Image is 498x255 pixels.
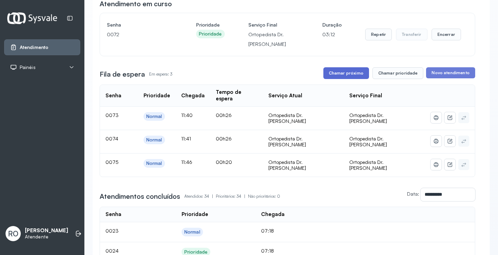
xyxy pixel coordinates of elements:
[216,136,232,141] span: 00h26
[349,159,387,171] span: Ortopedista Dr. [PERSON_NAME]
[261,228,274,234] span: 07:18
[396,29,427,40] button: Transferir
[105,228,119,234] span: 0023
[212,194,213,199] span: |
[181,92,205,99] div: Chegada
[144,92,170,99] div: Prioridade
[105,92,121,99] div: Senha
[146,137,162,143] div: Normal
[244,194,245,199] span: |
[426,67,475,78] button: Novo atendimento
[349,92,382,99] div: Serviço Final
[25,227,68,234] p: [PERSON_NAME]
[365,29,392,40] button: Repetir
[199,31,222,37] div: Prioridade
[184,229,200,235] div: Normal
[182,211,208,218] div: Prioridade
[105,211,121,218] div: Senha
[146,160,162,166] div: Normal
[216,112,232,118] span: 00h26
[322,30,342,39] p: 03:12
[181,112,193,118] span: 11:40
[261,211,285,218] div: Chegada
[268,136,338,148] div: Ortopedista Dr. [PERSON_NAME]
[181,136,191,141] span: 11:41
[196,20,225,30] h4: Prioridade
[372,67,424,79] button: Chamar prioridade
[268,112,338,124] div: Ortopedista Dr. [PERSON_NAME]
[107,20,173,30] h4: Senha
[248,20,299,30] h4: Serviço Final
[181,159,192,165] span: 11:46
[105,112,119,118] span: 0073
[20,65,36,70] span: Painéis
[248,30,299,49] p: Ortopedista Dr. [PERSON_NAME]
[248,192,280,201] p: Não prioritários: 0
[20,45,48,50] span: Atendimento
[216,192,248,201] p: Prioritários: 34
[216,159,232,165] span: 00h20
[100,192,180,201] h3: Atendimentos concluídos
[268,92,302,99] div: Serviço Atual
[216,89,257,102] div: Tempo de espera
[25,234,68,240] p: Atendente
[105,248,119,254] span: 0024
[105,136,118,141] span: 0074
[105,159,118,165] span: 0075
[184,192,216,201] p: Atendidos: 34
[322,20,342,30] h4: Duração
[146,114,162,119] div: Normal
[323,67,369,79] button: Chamar próximo
[7,12,57,24] img: Logotipo do estabelecimento
[107,30,173,39] p: 0072
[149,69,172,79] p: Em espera: 3
[268,159,338,171] div: Ortopedista Dr. [PERSON_NAME]
[184,249,207,255] div: Prioridade
[432,29,461,40] button: Encerrar
[407,191,419,197] label: Data:
[349,112,387,124] span: Ortopedista Dr. [PERSON_NAME]
[10,44,74,51] a: Atendimento
[349,136,387,148] span: Ortopedista Dr. [PERSON_NAME]
[100,69,145,79] h3: Fila de espera
[261,248,274,254] span: 07:18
